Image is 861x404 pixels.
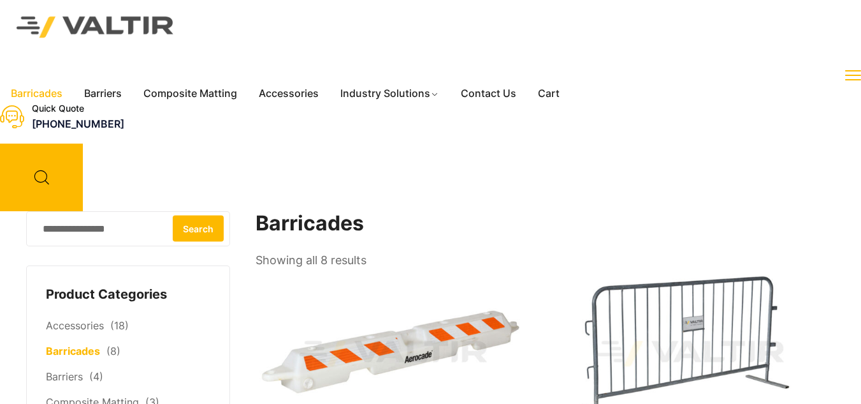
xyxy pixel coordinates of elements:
[32,117,124,130] a: [PHONE_NUMBER]
[46,319,104,332] a: Accessories
[46,370,83,383] a: Barriers
[73,84,133,103] a: Barriers
[46,345,100,357] a: Barricades
[110,319,129,332] span: (18)
[248,84,329,103] a: Accessories
[329,84,450,103] a: Industry Solutions
[845,67,861,83] button: menu toggle
[133,84,248,103] a: Composite Matting
[89,370,103,383] span: (4)
[32,103,124,114] div: Quick Quote
[527,84,570,103] a: Cart
[256,211,829,236] h1: Barricades
[450,84,527,103] a: Contact Us
[173,216,224,242] button: Search
[106,345,120,357] span: (8)
[46,285,210,304] h4: Product Categories
[256,250,366,271] p: Showing all 8 results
